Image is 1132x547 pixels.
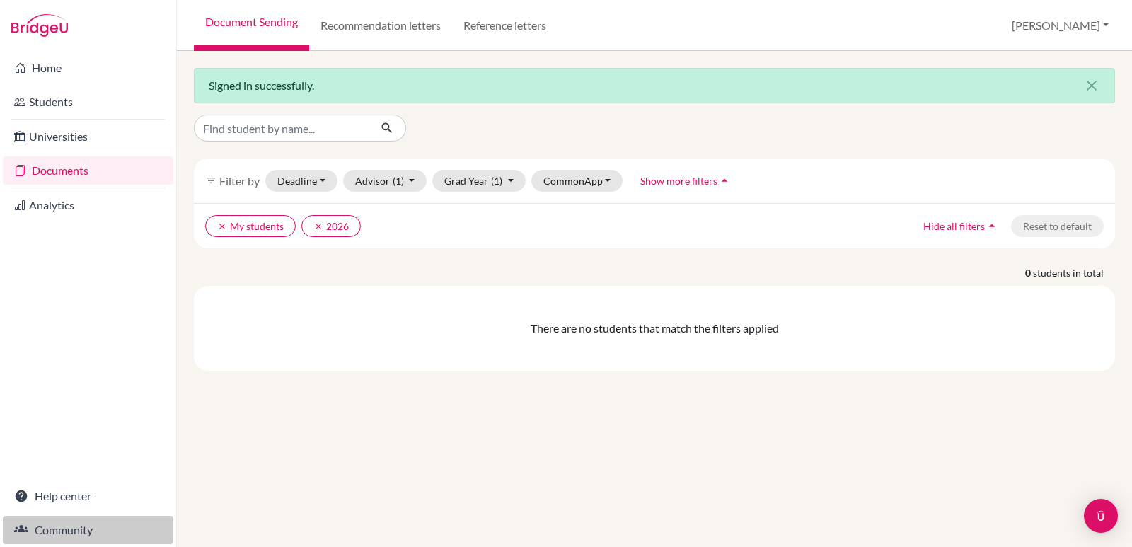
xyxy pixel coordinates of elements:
[432,170,526,192] button: Grad Year(1)
[265,170,337,192] button: Deadline
[3,516,173,544] a: Community
[205,215,296,237] button: clearMy students
[219,174,260,188] span: Filter by
[1084,499,1118,533] div: Open Intercom Messenger
[923,220,985,232] span: Hide all filters
[205,175,216,186] i: filter_list
[1033,265,1115,280] span: students in total
[3,122,173,151] a: Universities
[393,175,404,187] span: (1)
[11,14,68,37] img: Bridge-U
[313,221,323,231] i: clear
[3,482,173,510] a: Help center
[3,88,173,116] a: Students
[343,170,427,192] button: Advisor(1)
[194,115,369,142] input: Find student by name...
[640,175,717,187] span: Show more filters
[628,170,744,192] button: Show more filtersarrow_drop_up
[194,68,1115,103] div: Signed in successfully.
[1005,12,1115,39] button: [PERSON_NAME]
[491,175,502,187] span: (1)
[1083,77,1100,94] i: close
[717,173,732,188] i: arrow_drop_up
[1069,69,1114,103] button: Close
[1011,215,1104,237] button: Reset to default
[531,170,623,192] button: CommonApp
[217,221,227,231] i: clear
[3,156,173,185] a: Documents
[200,320,1109,337] div: There are no students that match the filters applied
[911,215,1011,237] button: Hide all filtersarrow_drop_up
[3,191,173,219] a: Analytics
[1025,265,1033,280] strong: 0
[301,215,361,237] button: clear2026
[3,54,173,82] a: Home
[985,219,999,233] i: arrow_drop_up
